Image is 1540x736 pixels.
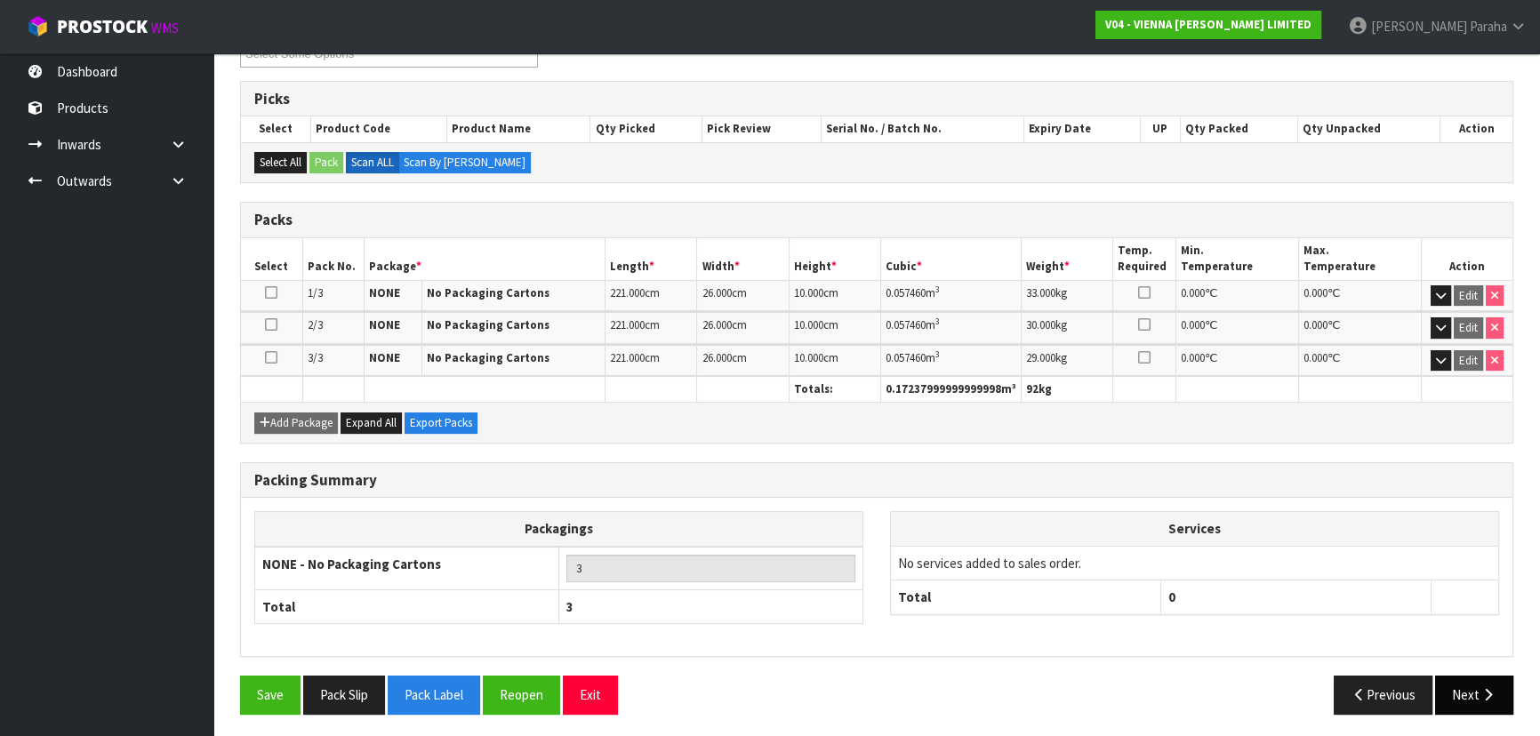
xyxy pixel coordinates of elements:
[1175,238,1298,280] th: Min. Temperature
[789,377,880,403] th: Totals:
[309,152,343,173] button: Pack
[1298,312,1421,343] td: ℃
[697,345,789,376] td: cm
[1454,350,1483,372] button: Edit
[1021,238,1112,280] th: Weight
[702,350,731,365] span: 26.000
[1422,238,1512,280] th: Action
[610,317,645,332] span: 221.000
[1021,280,1112,311] td: kg
[563,676,618,714] button: Exit
[254,412,338,434] button: Add Package
[610,285,645,300] span: 221.000
[1181,317,1205,332] span: 0.000
[880,238,1021,280] th: Cubic
[886,381,1001,396] span: 0.17237999999999998
[1026,317,1055,332] span: 30.000
[794,317,823,332] span: 10.000
[1303,317,1327,332] span: 0.000
[241,238,302,280] th: Select
[1175,345,1298,376] td: ℃
[1298,345,1421,376] td: ℃
[880,377,1021,403] th: m³
[605,312,697,343] td: cm
[605,280,697,311] td: cm
[891,580,1161,614] th: Total
[254,152,307,173] button: Select All
[880,280,1021,311] td: m
[886,285,926,300] span: 0.057460
[1140,116,1180,141] th: UP
[1298,238,1421,280] th: Max. Temperature
[697,312,789,343] td: cm
[1181,350,1205,365] span: 0.000
[1181,285,1205,300] span: 0.000
[1454,317,1483,339] button: Edit
[1175,312,1298,343] td: ℃
[886,317,926,332] span: 0.057460
[794,350,823,365] span: 10.000
[27,15,49,37] img: cube-alt.png
[303,676,385,714] button: Pack Slip
[369,317,400,332] strong: NONE
[702,116,822,141] th: Pick Review
[794,285,823,300] span: 10.000
[1175,280,1298,311] td: ℃
[935,284,940,295] sup: 3
[1298,116,1440,141] th: Qty Unpacked
[1298,280,1421,311] td: ℃
[254,472,1499,489] h3: Packing Summary
[789,280,880,311] td: cm
[1303,285,1327,300] span: 0.000
[1435,676,1513,714] button: Next
[447,116,590,141] th: Product Name
[789,238,880,280] th: Height
[308,350,323,365] span: 3/3
[789,345,880,376] td: cm
[880,312,1021,343] td: m
[789,312,880,343] td: cm
[1021,377,1112,403] th: kg
[891,512,1498,546] th: Services
[590,116,702,141] th: Qty Picked
[310,116,446,141] th: Product Code
[1334,676,1433,714] button: Previous
[1371,18,1467,35] span: [PERSON_NAME]
[891,546,1498,580] td: No services added to sales order.
[1454,285,1483,307] button: Edit
[483,676,560,714] button: Reopen
[1095,11,1321,39] a: V04 - VIENNA [PERSON_NAME] LIMITED
[241,116,310,141] th: Select
[566,598,573,615] span: 3
[935,348,940,360] sup: 3
[57,15,148,38] span: ProStock
[254,91,1499,108] h3: Picks
[697,280,789,311] td: cm
[1026,285,1055,300] span: 33.000
[308,285,323,300] span: 1/3
[262,556,441,572] strong: NONE - No Packaging Cartons
[427,350,549,365] strong: No Packaging Cartons
[610,350,645,365] span: 221.000
[880,345,1021,376] td: m
[240,676,301,714] button: Save
[697,238,789,280] th: Width
[1026,381,1039,396] span: 92
[886,350,926,365] span: 0.057460
[1168,588,1175,605] span: 0
[255,512,863,547] th: Packagings
[255,589,559,623] th: Total
[1023,116,1140,141] th: Expiry Date
[702,285,731,300] span: 26.000
[369,350,400,365] strong: NONE
[341,412,402,434] button: Expand All
[1105,17,1311,32] strong: V04 - VIENNA [PERSON_NAME] LIMITED
[1180,116,1297,141] th: Qty Packed
[1021,312,1112,343] td: kg
[1440,116,1512,141] th: Action
[1112,238,1175,280] th: Temp. Required
[346,415,397,430] span: Expand All
[1303,350,1327,365] span: 0.000
[240,3,1513,727] span: Pack
[822,116,1024,141] th: Serial No. / Batch No.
